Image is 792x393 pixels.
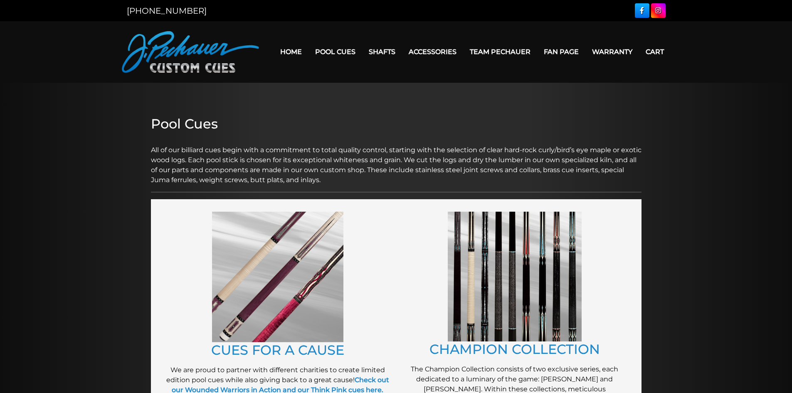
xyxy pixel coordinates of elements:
a: CHAMPION COLLECTION [429,341,600,357]
p: All of our billiard cues begin with a commitment to total quality control, starting with the sele... [151,135,641,185]
a: CUES FOR A CAUSE [211,342,344,358]
a: Warranty [585,41,639,62]
a: Pool Cues [308,41,362,62]
a: [PHONE_NUMBER] [127,6,207,16]
h2: Pool Cues [151,116,641,132]
img: Pechauer Custom Cues [122,31,259,73]
a: Team Pechauer [463,41,537,62]
a: Fan Page [537,41,585,62]
a: Shafts [362,41,402,62]
a: Accessories [402,41,463,62]
a: Cart [639,41,671,62]
a: Home [274,41,308,62]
